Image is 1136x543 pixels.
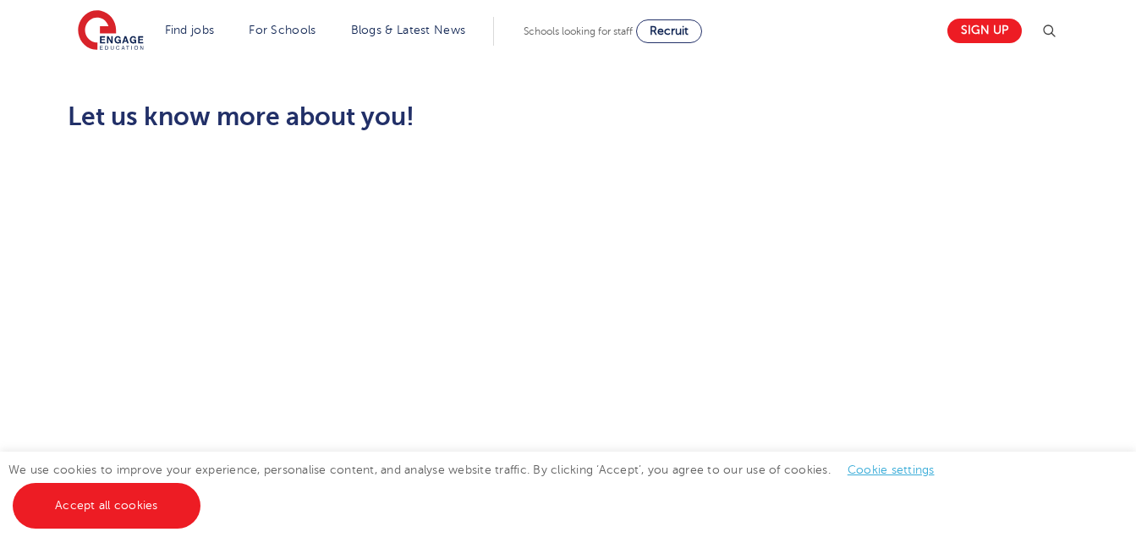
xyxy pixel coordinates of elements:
[8,463,952,512] span: We use cookies to improve your experience, personalise content, and analyse website traffic. By c...
[947,19,1022,43] a: Sign up
[524,25,633,37] span: Schools looking for staff
[249,24,316,36] a: For Schools
[650,25,689,37] span: Recruit
[848,463,935,476] a: Cookie settings
[78,10,144,52] img: Engage Education
[636,19,702,43] a: Recruit
[351,24,466,36] a: Blogs & Latest News
[165,24,215,36] a: Find jobs
[13,483,200,529] a: Accept all cookies
[68,102,727,131] h2: Let us know more about you!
